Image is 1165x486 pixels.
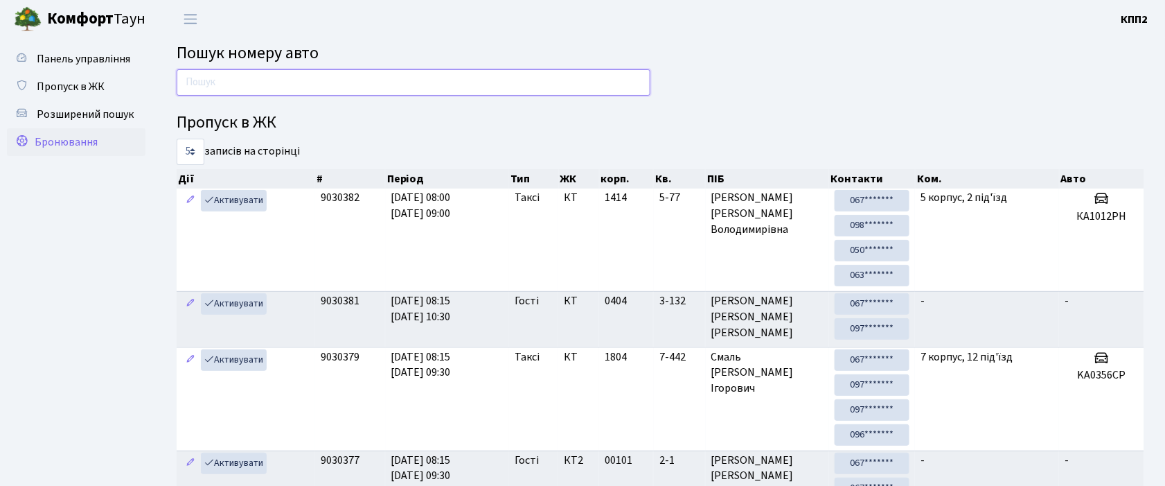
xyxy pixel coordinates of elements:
th: Авто [1060,169,1145,189]
th: ЖК [559,169,600,189]
span: Пропуск в ЖК [37,79,105,94]
th: корп. [600,169,655,189]
span: КТ [564,349,594,365]
th: ПІБ [706,169,829,189]
span: 9030379 [321,349,359,365]
span: Гості [515,293,539,309]
th: Дії [177,169,315,189]
span: 9030382 [321,190,359,205]
input: Пошук [177,69,650,96]
span: 0404 [605,293,627,309]
a: Редагувати [182,453,199,474]
a: Бронювання [7,128,145,156]
span: 7 корпус, 12 під'їзд [921,349,1013,365]
span: Смаль [PERSON_NAME] Ігорович [711,349,824,397]
a: Панель управління [7,45,145,73]
span: 2-1 [659,453,700,469]
span: 9030377 [321,453,359,468]
span: Таун [47,8,145,31]
span: 5 корпус, 2 під'їзд [921,190,1007,205]
a: Редагувати [182,349,199,371]
span: - [1065,453,1069,468]
h4: Пропуск в ЖК [177,113,1144,133]
a: Розширений пошук [7,101,145,128]
span: Розширений пошук [37,107,134,122]
a: Пропуск в ЖК [7,73,145,101]
h5: KA0356CP [1065,369,1139,382]
span: 3-132 [659,293,700,309]
span: 1804 [605,349,627,365]
th: Ком. [916,169,1060,189]
span: 9030381 [321,293,359,309]
h5: КА1012РН [1065,210,1139,223]
span: Таксі [515,190,540,206]
span: 5-77 [659,190,700,206]
th: Тип [509,169,558,189]
a: Активувати [201,349,267,371]
img: logo.png [14,6,42,33]
button: Переключити навігацію [173,8,208,31]
a: Редагувати [182,190,199,211]
span: [PERSON_NAME] [PERSON_NAME] Володимирівна [711,190,824,238]
a: КПП2 [1121,11,1148,28]
select: записів на сторінці [177,139,204,165]
span: КТ [564,293,594,309]
a: Активувати [201,293,267,315]
a: Редагувати [182,293,199,315]
span: 1414 [605,190,627,205]
th: # [315,169,385,189]
span: [PERSON_NAME] [PERSON_NAME] [PERSON_NAME] [711,293,824,341]
span: Таксі [515,349,540,365]
b: Комфорт [47,8,114,30]
span: Гості [515,453,539,469]
a: Активувати [201,190,267,211]
th: Період [386,169,510,189]
span: [DATE] 08:15 [DATE] 10:30 [391,293,451,324]
span: [DATE] 08:00 [DATE] 09:00 [391,190,451,221]
span: КТ2 [564,453,594,469]
span: - [1065,293,1069,309]
span: Бронювання [35,134,98,150]
th: Кв. [654,169,706,189]
span: - [921,453,925,468]
span: 7-442 [659,349,700,365]
span: КТ [564,190,594,206]
span: Панель управління [37,51,130,67]
span: [DATE] 08:15 [DATE] 09:30 [391,453,451,484]
span: [DATE] 08:15 [DATE] 09:30 [391,349,451,381]
span: 00101 [605,453,632,468]
th: Контакти [829,169,916,189]
span: - [921,293,925,309]
span: Пошук номеру авто [177,41,319,65]
b: КПП2 [1121,12,1148,27]
label: записів на сторінці [177,139,300,165]
a: Активувати [201,453,267,474]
